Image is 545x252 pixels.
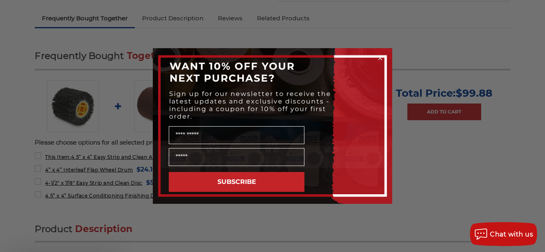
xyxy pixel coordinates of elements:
button: Close dialog [376,54,384,62]
span: Sign up for our newsletter to receive the latest updates and exclusive discounts - including a co... [169,90,331,120]
button: SUBSCRIBE [169,172,304,192]
input: Email [169,148,304,166]
button: Chat with us [470,222,537,246]
span: Chat with us [490,231,533,238]
span: WANT 10% OFF YOUR NEXT PURCHASE? [170,60,295,84]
